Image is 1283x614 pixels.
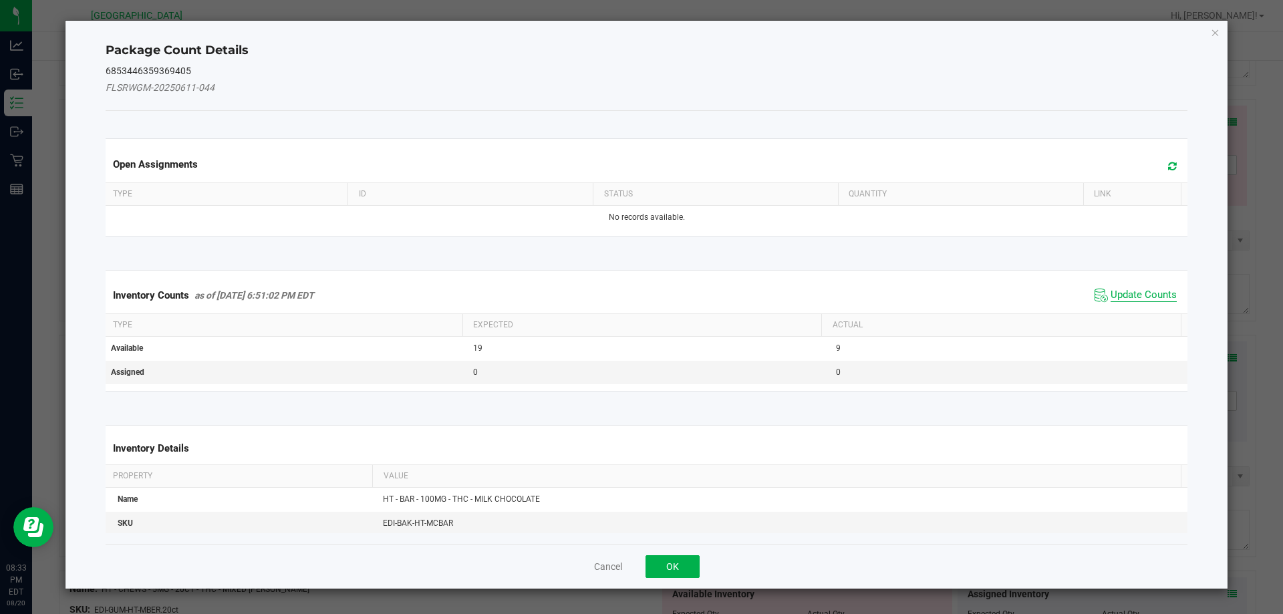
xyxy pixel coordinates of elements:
span: Available [111,343,143,353]
span: 0 [473,367,478,377]
span: as of [DATE] 6:51:02 PM EDT [194,290,314,301]
span: Value [384,471,408,480]
span: 9 [836,343,841,353]
td: No records available. [103,206,1191,229]
span: Status [604,189,633,198]
h5: 6853446359369405 [106,66,1188,76]
h4: Package Count Details [106,42,1188,59]
span: Type [113,320,132,329]
span: Type [113,189,132,198]
span: Name [118,494,138,504]
span: Inventory Details [113,442,189,454]
span: Update Counts [1111,289,1177,302]
h5: FLSRWGM-20250611-044 [106,83,1188,93]
span: Property [113,471,152,480]
span: Open Assignments [113,158,198,170]
span: 0 [836,367,841,377]
button: Cancel [594,560,622,573]
span: 19 [473,343,482,353]
button: Close [1211,24,1220,40]
span: SKU [118,518,133,528]
span: Link [1094,189,1111,198]
button: OK [646,555,700,578]
span: Quantity [849,189,887,198]
iframe: Resource center [13,507,53,547]
span: Expected [473,320,513,329]
span: Assigned [111,367,144,377]
span: EDI-BAK-HT-MCBAR [383,518,453,528]
span: ID [359,189,366,198]
span: Actual [833,320,863,329]
span: HT - BAR - 100MG - THC - MILK CHOCOLATE [383,494,540,504]
span: Inventory Counts [113,289,189,301]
